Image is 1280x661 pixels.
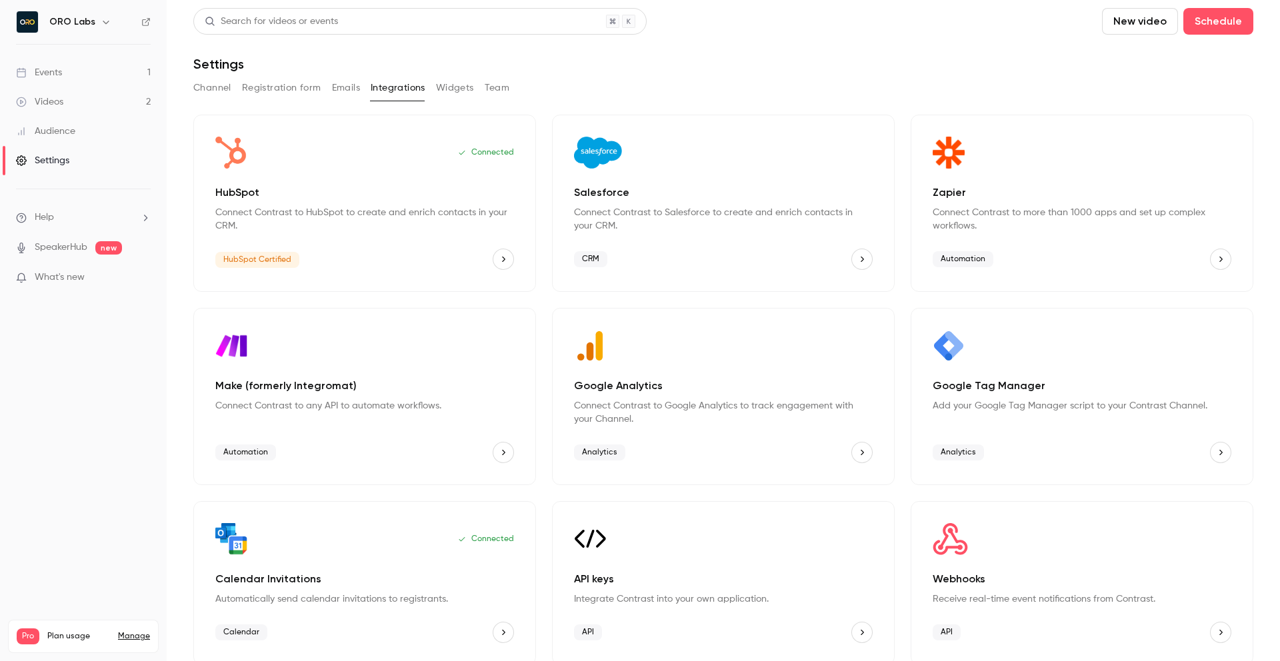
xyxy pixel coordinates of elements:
p: Google Analytics [574,378,873,394]
p: Connect Contrast to Google Analytics to track engagement with your Channel. [574,399,873,426]
p: Connected [458,534,514,544]
button: Widgets [436,77,474,99]
span: Automation [215,444,276,460]
button: Team [485,77,510,99]
p: Salesforce [574,185,873,201]
button: Registration form [242,77,321,99]
span: What's new [35,271,85,285]
p: Connect Contrast to more than 1000 apps and set up complex workflows. [933,206,1231,233]
span: API [933,624,961,640]
a: Manage [118,631,150,642]
button: Salesforce [851,249,873,270]
p: Integrate Contrast into your own application. [574,592,873,606]
span: new [95,241,122,255]
span: Analytics [574,444,625,460]
p: Make (formerly Integromat) [215,378,514,394]
p: Webhooks [933,571,1231,587]
span: Plan usage [47,631,110,642]
span: Pro [17,628,39,644]
button: Emails [332,77,360,99]
div: Zapier [911,115,1253,292]
p: Connect Contrast to HubSpot to create and enrich contacts in your CRM. [215,206,514,233]
h1: Settings [193,56,244,72]
span: Help [35,211,54,225]
p: Add your Google Tag Manager script to your Contrast Channel. [933,399,1231,412]
div: Google Tag Manager [911,308,1253,485]
span: Automation [933,251,993,267]
p: Zapier [933,185,1231,201]
button: Integrations [371,77,425,99]
button: HubSpot [493,249,514,270]
span: CRM [574,251,607,267]
div: Make (formerly Integromat) [193,308,536,485]
p: Google Tag Manager [933,378,1231,394]
button: Google Analytics [851,442,873,463]
span: API [574,624,602,640]
p: API keys [574,571,873,587]
p: Calendar Invitations [215,571,514,587]
li: help-dropdown-opener [16,211,151,225]
span: Analytics [933,444,984,460]
p: Connected [458,147,514,158]
div: Google Analytics [552,308,895,485]
p: Connect Contrast to any API to automate workflows. [215,399,514,412]
button: Webhooks [1210,622,1231,643]
p: Automatically send calendar invitations to registrants. [215,592,514,606]
button: Zapier [1210,249,1231,270]
div: Search for videos or events [205,15,338,29]
div: Videos [16,95,63,109]
h6: ORO Labs [49,15,95,29]
div: Settings [16,154,69,167]
img: ORO Labs [17,11,38,33]
a: SpeakerHub [35,241,87,255]
button: New video [1102,8,1178,35]
p: HubSpot [215,185,514,201]
p: Connect Contrast to Salesforce to create and enrich contacts in your CRM. [574,206,873,233]
div: Audience [16,125,75,138]
div: HubSpot [193,115,536,292]
button: Calendar Invitations [493,622,514,643]
button: Schedule [1183,8,1253,35]
span: HubSpot Certified [215,252,299,268]
span: Calendar [215,624,267,640]
button: Channel [193,77,231,99]
div: Events [16,66,62,79]
div: Salesforce [552,115,895,292]
button: Google Tag Manager [1210,442,1231,463]
p: Receive real-time event notifications from Contrast. [933,592,1231,606]
button: Make (formerly Integromat) [493,442,514,463]
iframe: Noticeable Trigger [135,272,151,284]
button: API keys [851,622,873,643]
